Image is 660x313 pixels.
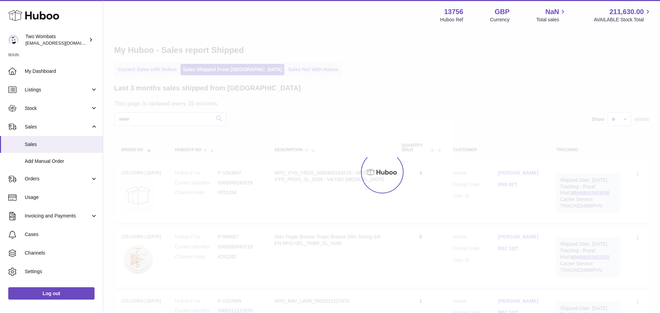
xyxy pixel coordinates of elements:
[25,176,90,182] span: Orders
[444,7,463,16] strong: 13756
[25,231,98,238] span: Cases
[25,68,98,75] span: My Dashboard
[545,7,559,16] span: NaN
[594,16,652,23] span: AVAILABLE Stock Total
[25,213,90,219] span: Invoicing and Payments
[25,33,87,46] div: Two Wombats
[25,105,90,112] span: Stock
[25,194,98,201] span: Usage
[495,7,509,16] strong: GBP
[536,7,567,23] a: NaN Total sales
[440,16,463,23] div: Huboo Ref
[8,35,19,45] img: internalAdmin-13756@internal.huboo.com
[25,40,101,46] span: [EMAIL_ADDRESS][DOMAIN_NAME]
[25,250,98,256] span: Channels
[609,7,644,16] span: 211,630.00
[8,287,95,300] a: Log out
[25,87,90,93] span: Listings
[25,124,90,130] span: Sales
[594,7,652,23] a: 211,630.00 AVAILABLE Stock Total
[25,141,98,148] span: Sales
[490,16,510,23] div: Currency
[536,16,567,23] span: Total sales
[25,268,98,275] span: Settings
[25,158,98,165] span: Add Manual Order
